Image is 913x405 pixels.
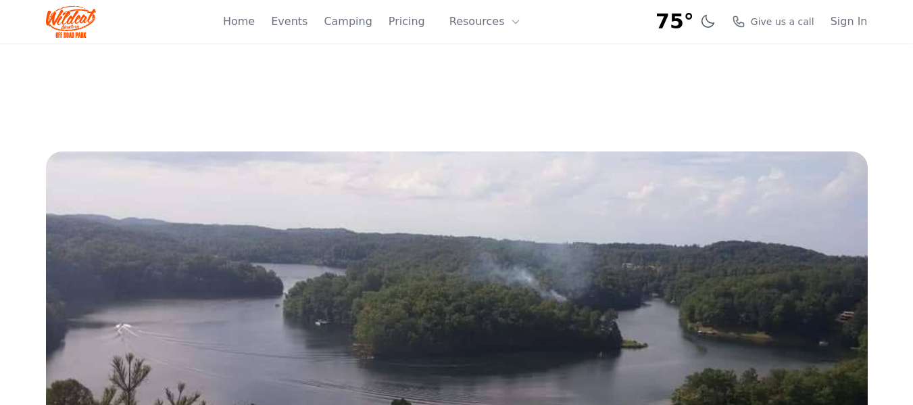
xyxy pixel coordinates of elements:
a: Home [223,14,255,30]
button: Resources [441,8,529,35]
img: Wildcat Logo [46,5,97,38]
span: Give us a call [751,15,814,28]
a: Events [271,14,307,30]
a: Camping [324,14,372,30]
span: 75° [656,9,694,34]
a: Give us a call [732,15,814,28]
a: Pricing [389,14,425,30]
a: Sign In [831,14,868,30]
